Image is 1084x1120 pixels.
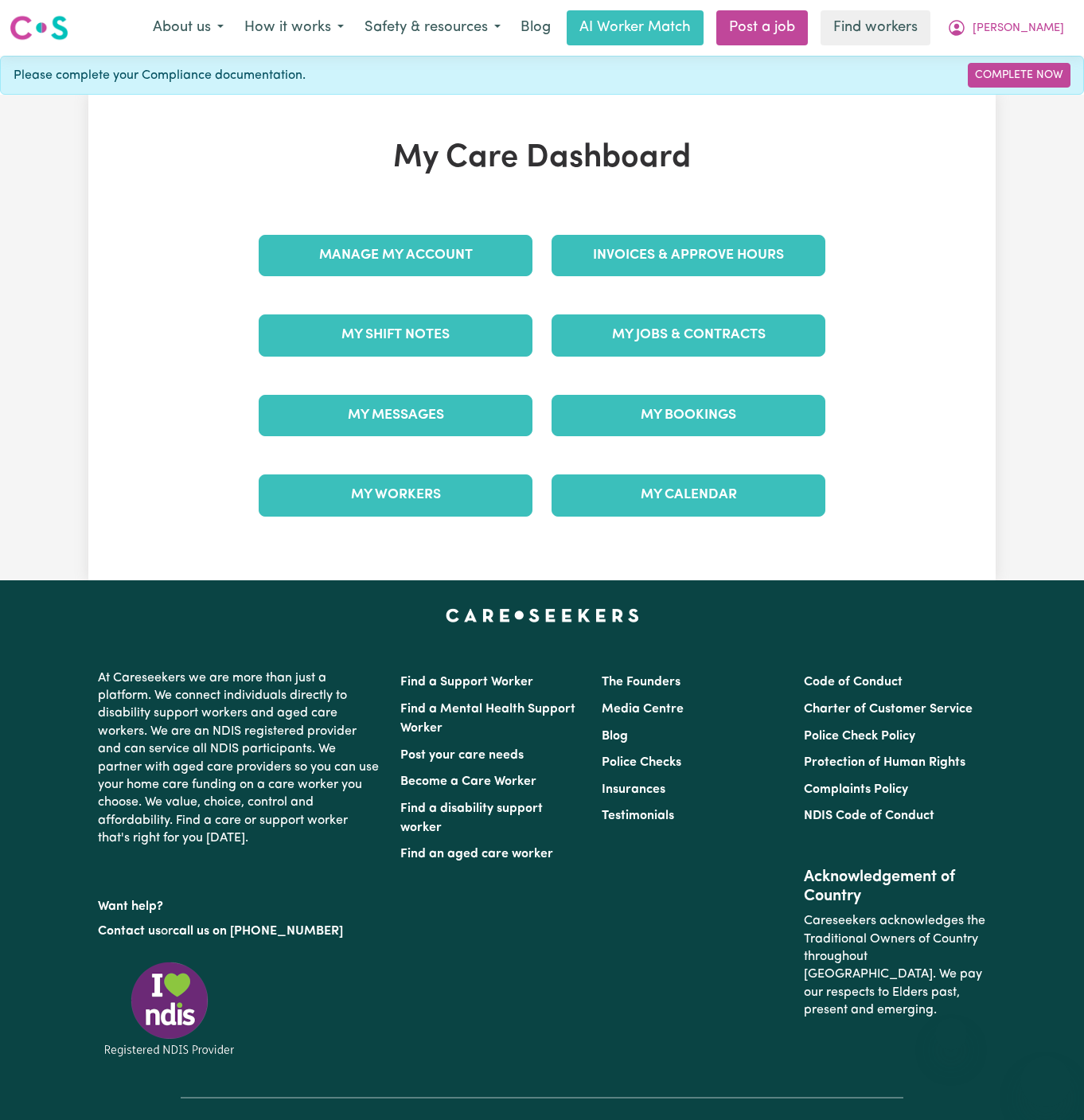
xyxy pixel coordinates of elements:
p: Careseekers acknowledges the Traditional Owners of Country throughout [GEOGRAPHIC_DATA]. We pay o... [804,906,986,1025]
a: My Shift Notes [259,314,532,356]
a: Police Checks [602,756,681,769]
a: Police Check Policy [804,730,915,743]
a: My Calendar [552,474,825,516]
p: At Careseekers we are more than just a platform. We connect individuals directly to disability su... [98,663,381,854]
a: Blog [511,10,560,45]
span: Please complete your Compliance documentation. [14,66,306,85]
a: Code of Conduct [804,676,903,689]
a: Find workers [821,10,930,45]
a: Post a job [716,10,808,45]
button: How it works [234,11,354,45]
img: Careseekers logo [10,14,68,42]
button: Safety & resources [354,11,511,45]
a: Find a disability support worker [400,802,543,834]
p: or [98,916,381,946]
h2: Acknowledgement of Country [804,868,986,906]
a: Careseekers home page [446,609,639,622]
a: AI Worker Match [567,10,704,45]
a: Invoices & Approve Hours [552,235,825,276]
a: Careseekers logo [10,10,68,46]
a: Insurances [602,783,665,796]
a: Testimonials [602,810,674,822]
span: [PERSON_NAME] [973,20,1064,37]
a: Media Centre [602,703,684,716]
a: Find a Support Worker [400,676,533,689]
a: Complaints Policy [804,783,908,796]
a: call us on [PHONE_NUMBER] [173,925,343,938]
a: Protection of Human Rights [804,756,965,769]
a: NDIS Code of Conduct [804,810,934,822]
a: My Bookings [552,395,825,436]
button: My Account [937,11,1074,45]
a: Manage My Account [259,235,532,276]
a: Charter of Customer Service [804,703,973,716]
p: Want help? [98,892,381,915]
a: Contact us [98,925,161,938]
iframe: Close message [935,1018,967,1050]
a: Post your care needs [400,749,524,762]
a: My Messages [259,395,532,436]
a: Blog [602,730,628,743]
a: Become a Care Worker [400,775,536,788]
a: My Workers [259,474,532,516]
a: Complete Now [968,63,1070,88]
a: Find a Mental Health Support Worker [400,703,575,735]
img: Registered NDIS provider [98,959,241,1059]
a: Find an aged care worker [400,848,553,860]
iframe: Button to launch messaging window [1020,1056,1071,1107]
h1: My Care Dashboard [249,139,835,178]
button: About us [142,11,234,45]
a: My Jobs & Contracts [552,314,825,356]
a: The Founders [602,676,680,689]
